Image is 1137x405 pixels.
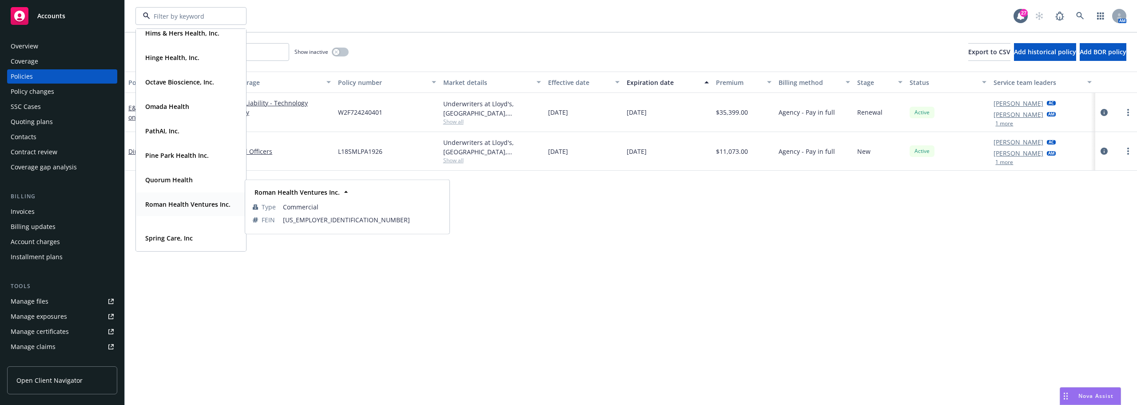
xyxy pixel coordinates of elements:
div: Quoting plans [11,115,53,129]
span: Active [913,147,931,155]
span: Commercial [283,202,442,212]
a: Policies [7,69,117,84]
a: Contract review [7,145,117,159]
span: [DATE] [548,147,568,156]
button: Export to CSV [968,43,1010,61]
div: 27 [1020,9,1028,17]
a: Manage certificates [7,325,117,339]
span: $35,399.00 [716,108,748,117]
a: Start snowing [1030,7,1048,25]
strong: Roman Health Ventures Inc. [145,200,231,209]
span: [US_EMPLOYER_IDENTIFICATION_NUMBER] [283,215,442,225]
strong: Omada Health [145,102,189,111]
button: Policy details [125,72,203,93]
strong: Pine Park Health Inc. [145,151,209,160]
span: W2F724240401 [338,108,382,117]
div: Billing method [779,78,840,87]
div: Drag to move [1060,388,1071,405]
a: Policy changes [7,84,117,99]
span: [DATE] [627,108,647,117]
span: Show inactive [294,48,328,56]
a: more [1123,146,1133,156]
a: [PERSON_NAME] [994,137,1043,147]
a: [PERSON_NAME] [994,99,1043,108]
a: Accounts [7,4,117,28]
div: Manage files [11,294,48,309]
button: Lines of coverage [203,72,334,93]
a: Manage files [7,294,117,309]
div: Underwriters at Lloyd's, [GEOGRAPHIC_DATA], [PERSON_NAME] of London, CRC Group [443,138,541,156]
a: Manage claims [7,340,117,354]
div: Tools [7,282,117,291]
span: L18SMLPA1926 [338,147,382,156]
div: Overview [11,39,38,53]
span: Export to CSV [968,48,1010,56]
a: Directors and Officers [128,147,194,156]
span: [DATE] [627,147,647,156]
a: Switch app [1092,7,1109,25]
div: Manage certificates [11,325,69,339]
strong: PathAI, Inc. [145,127,179,135]
div: Expiration date [627,78,699,87]
button: 1 more [995,121,1013,126]
div: Premium [716,78,762,87]
span: Accounts [37,12,65,20]
div: Policy number [338,78,426,87]
button: Add historical policy [1014,43,1076,61]
a: more [1123,107,1133,118]
a: Search [1071,7,1089,25]
a: Contacts [7,130,117,144]
a: Professional Liability - Technology [207,98,331,108]
div: Service team leaders [994,78,1081,87]
button: Service team leaders [990,72,1095,93]
div: Contract review [11,145,57,159]
span: Agency - Pay in full [779,147,835,156]
div: Manage claims [11,340,56,354]
strong: Quorum Health [145,176,193,184]
div: Installment plans [11,250,63,264]
div: Stage [857,78,893,87]
div: Effective date [548,78,610,87]
a: SSC Cases [7,100,117,114]
div: Account charges [11,235,60,249]
div: Policy details [128,78,190,87]
a: Directors and Officers [207,147,331,156]
span: - Recd on BOR [128,104,192,121]
a: Installment plans [7,250,117,264]
span: Show all [443,156,541,164]
span: Agency - Pay in full [779,108,835,117]
a: circleInformation [1099,146,1109,156]
button: Effective date [545,72,623,93]
span: New [857,147,871,156]
span: Manage exposures [7,309,117,324]
a: E&O with Cyber [128,104,192,121]
div: Policy changes [11,84,54,99]
div: Billing [7,192,117,201]
a: Coverage gap analysis [7,160,117,174]
a: Account charges [7,235,117,249]
button: Stage [854,72,906,93]
button: Nova Assist [1060,387,1121,405]
strong: Spring Care, Inc [145,234,193,242]
a: Cyber Liability [207,108,331,117]
a: [PERSON_NAME] [994,110,1043,119]
div: Manage exposures [11,309,67,324]
button: Premium [712,72,775,93]
div: Market details [443,78,531,87]
span: Active [913,108,931,116]
input: Filter by keyword [150,12,228,21]
a: Quoting plans [7,115,117,129]
a: Billing updates [7,220,117,234]
div: SSC Cases [11,100,41,114]
a: Invoices [7,205,117,219]
span: Nova Assist [1078,392,1113,400]
span: Add BOR policy [1080,48,1126,56]
a: Manage BORs [7,355,117,369]
span: Add historical policy [1014,48,1076,56]
strong: Hims & Hers Health, Inc. [145,29,219,37]
a: 3 more [207,117,331,126]
strong: Roman Health Ventures Inc. [254,188,340,196]
a: circleInformation [1099,107,1109,118]
button: Status [906,72,990,93]
a: Overview [7,39,117,53]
